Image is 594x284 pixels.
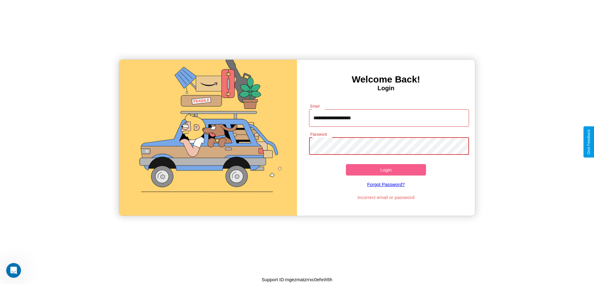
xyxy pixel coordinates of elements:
label: Email [310,104,320,109]
img: gif [119,60,297,216]
p: Incorrect email or password [306,193,466,201]
a: Forgot Password? [306,176,466,193]
div: Give Feedback [587,129,591,155]
p: Support ID: mgezmatzrrxc0ehnh5h [262,275,332,284]
label: Password [310,132,327,137]
iframe: Intercom live chat [6,263,21,278]
h3: Welcome Back! [297,74,475,85]
button: Login [346,164,426,176]
h4: Login [297,85,475,92]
